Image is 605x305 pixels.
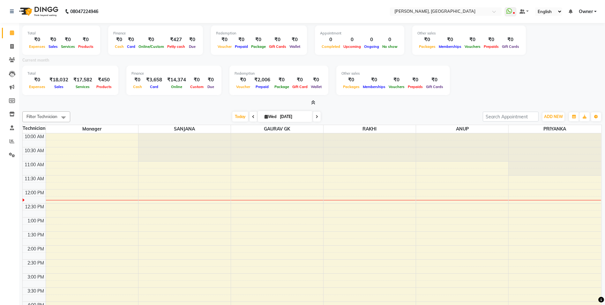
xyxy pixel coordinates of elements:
img: logo [16,3,60,20]
div: ₹0 [233,36,250,43]
span: Gift Cards [267,44,288,49]
div: ₹0 [387,76,406,84]
div: ₹427 [166,36,187,43]
div: 3:30 PM [26,288,46,294]
span: Sales [47,44,59,49]
span: RAKHI [324,125,416,133]
span: GAURAV GK [231,125,323,133]
div: ₹0 [361,76,387,84]
span: Card [148,85,160,89]
span: Services [74,85,92,89]
span: Wallet [309,85,323,89]
div: 1:30 PM [26,232,46,238]
span: Upcoming [342,44,362,49]
div: ₹3,658 [144,76,165,84]
div: ₹14,374 [165,76,189,84]
span: Packages [417,44,437,49]
div: 0 [362,36,381,43]
span: Online [169,85,184,89]
div: ₹0 [189,76,205,84]
label: Current month [22,57,49,63]
div: ₹0 [47,36,59,43]
div: Other sales [341,71,445,76]
div: ₹0 [267,36,288,43]
span: Card [125,44,137,49]
div: ₹0 [137,36,166,43]
input: 2025-09-03 [278,112,310,122]
div: ₹18,032 [47,76,71,84]
span: Manager [46,125,138,133]
span: Wallet [288,44,302,49]
span: Filter Technician [26,114,57,119]
div: 12:00 PM [24,190,46,196]
div: ₹0 [250,36,267,43]
span: Memberships [437,44,463,49]
div: ₹0 [125,36,137,43]
div: Finance [131,71,216,76]
div: 10:00 AM [24,133,46,140]
div: ₹0 [500,36,521,43]
span: Gift Cards [424,85,445,89]
div: ₹0 [59,36,77,43]
div: Redemption [216,31,302,36]
div: 1:00 PM [26,218,46,224]
span: Due [206,85,216,89]
div: Technician [23,125,46,132]
span: Package [273,85,291,89]
span: ANUP [416,125,508,133]
span: ADD NEW [544,114,563,119]
span: Prepaid [233,44,250,49]
span: Voucher [216,44,233,49]
div: ₹0 [288,36,302,43]
span: Completed [320,44,342,49]
div: ₹0 [291,76,309,84]
span: Vouchers [463,44,482,49]
span: Sales [53,85,65,89]
div: Appointment [320,31,399,36]
span: Prepaid [254,85,271,89]
div: ₹0 [437,36,463,43]
span: Gift Card [291,85,309,89]
div: ₹0 [424,76,445,84]
span: Prepaids [406,85,424,89]
span: Owner [579,8,593,15]
div: 10:30 AM [24,147,46,154]
div: ₹0 [406,76,424,84]
span: Online/Custom [137,44,166,49]
span: Voucher [235,85,252,89]
div: ₹0 [187,36,198,43]
div: ₹0 [309,76,323,84]
span: Wed [263,114,278,119]
div: 0 [342,36,362,43]
div: ₹0 [27,36,47,43]
span: Expenses [27,44,47,49]
span: Package [250,44,267,49]
div: Total [27,31,95,36]
div: ₹0 [205,76,216,84]
div: ₹2,006 [252,76,273,84]
span: Custom [189,85,205,89]
div: 11:00 AM [24,161,46,168]
div: ₹17,582 [71,76,95,84]
span: Cash [113,44,125,49]
div: ₹0 [417,36,437,43]
div: ₹0 [341,76,361,84]
div: 0 [381,36,399,43]
span: Today [232,112,248,122]
div: ₹0 [273,76,291,84]
span: Vouchers [387,85,406,89]
button: ADD NEW [542,112,564,121]
div: ₹0 [27,76,47,84]
div: 3:00 PM [26,274,46,280]
div: ₹0 [235,76,252,84]
div: Redemption [235,71,323,76]
span: Petty cash [166,44,187,49]
span: Gift Cards [500,44,521,49]
div: ₹450 [95,76,113,84]
span: Packages [341,85,361,89]
span: No show [381,44,399,49]
input: Search Appointment [483,112,539,122]
div: ₹0 [216,36,233,43]
div: 2:00 PM [26,246,46,252]
span: Prepaids [482,44,500,49]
